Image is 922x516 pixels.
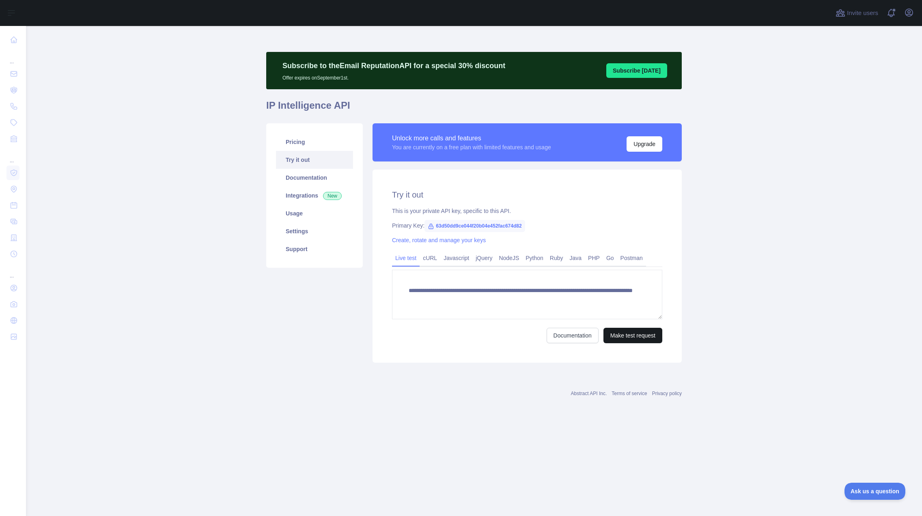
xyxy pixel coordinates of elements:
button: Invite users [834,6,880,19]
h1: IP Intelligence API [266,99,682,118]
button: Upgrade [627,136,662,152]
a: PHP [585,252,603,264]
a: Java [567,252,585,264]
div: Unlock more calls and features [392,133,551,143]
span: New [323,192,342,200]
a: Go [603,252,617,264]
a: Usage [276,204,353,222]
a: Pricing [276,133,353,151]
a: Ruby [547,252,567,264]
div: ... [6,49,19,65]
a: Try it out [276,151,353,169]
div: Primary Key: [392,221,662,230]
a: Javascript [440,252,472,264]
a: Settings [276,222,353,240]
a: Create, rotate and manage your keys [392,237,486,243]
a: Privacy policy [652,391,682,396]
button: Subscribe [DATE] [606,63,667,78]
a: cURL [420,252,440,264]
a: Documentation [547,328,599,343]
button: Make test request [603,328,662,343]
span: Invite users [847,9,878,18]
a: Postman [617,252,646,264]
a: Documentation [276,169,353,187]
span: 63d50dd9ce044f20b04e452fac674d82 [424,220,525,232]
p: Subscribe to the Email Reputation API for a special 30 % discount [282,60,505,71]
a: Abstract API Inc. [571,391,607,396]
div: ... [6,263,19,279]
a: Support [276,240,353,258]
a: NodeJS [495,252,522,264]
div: ... [6,148,19,164]
iframe: Toggle Customer Support [844,483,906,500]
div: You are currently on a free plan with limited features and usage [392,143,551,151]
a: Live test [392,252,420,264]
a: Integrations New [276,187,353,204]
a: Python [522,252,547,264]
a: jQuery [472,252,495,264]
h2: Try it out [392,189,662,200]
div: This is your private API key, specific to this API. [392,207,662,215]
a: Terms of service [612,391,647,396]
p: Offer expires on September 1st. [282,71,505,81]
